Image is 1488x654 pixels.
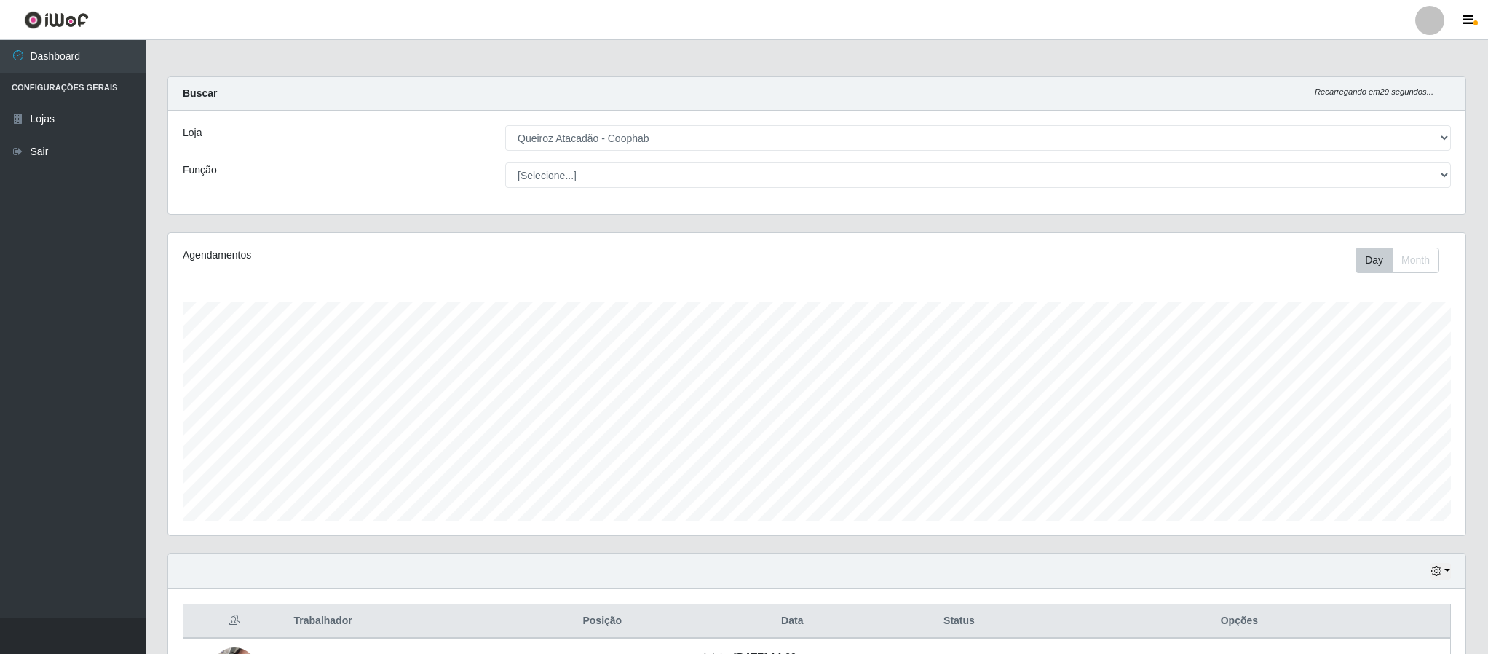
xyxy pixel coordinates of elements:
th: Opções [1029,604,1451,639]
button: Month [1392,248,1439,273]
div: Agendamentos [183,248,698,263]
th: Status [890,604,1029,639]
i: Recarregando em 29 segundos... [1315,87,1433,96]
th: Trabalhador [285,604,510,639]
div: Toolbar with button groups [1356,248,1451,273]
img: CoreUI Logo [24,11,89,29]
label: Função [183,162,217,178]
label: Loja [183,125,202,141]
div: First group [1356,248,1439,273]
strong: Buscar [183,87,217,99]
th: Posição [510,604,694,639]
button: Day [1356,248,1393,273]
th: Data [694,604,890,639]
